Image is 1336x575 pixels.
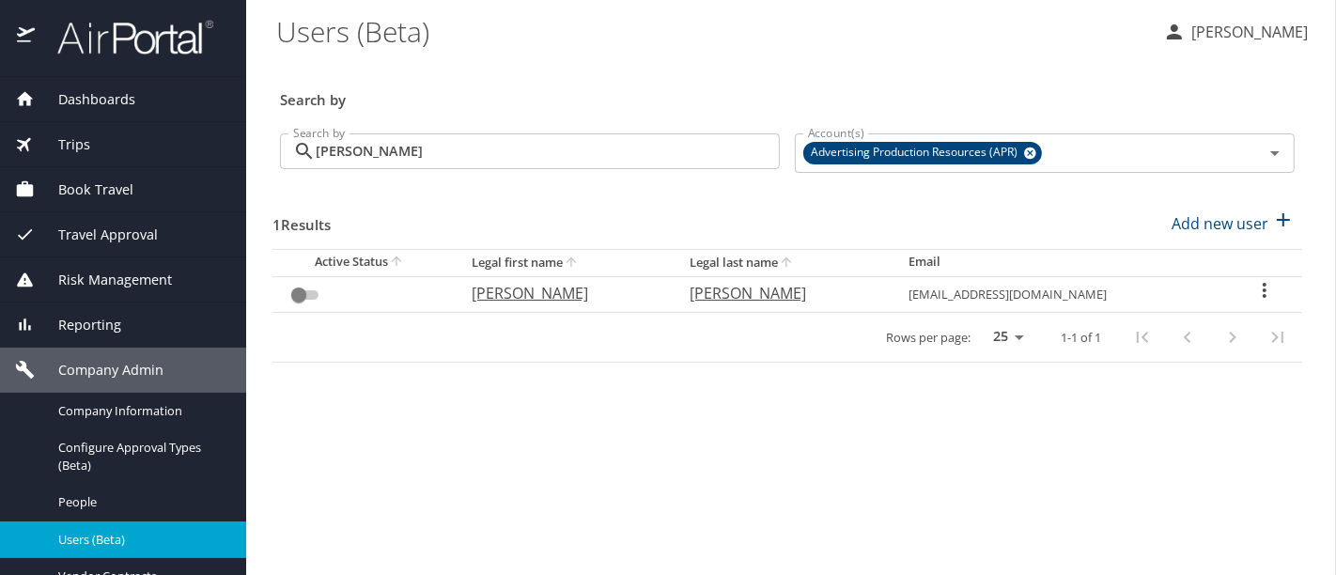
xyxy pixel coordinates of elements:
[675,249,893,276] th: Legal last name
[690,282,871,304] p: [PERSON_NAME]
[35,89,135,110] span: Dashboards
[272,249,1302,363] table: User Search Table
[563,255,582,272] button: sort
[272,249,457,276] th: Active Status
[17,19,37,55] img: icon-airportal.png
[35,360,163,381] span: Company Admin
[35,315,121,335] span: Reporting
[58,531,224,549] span: Users (Beta)
[35,225,158,245] span: Travel Approval
[893,249,1228,276] th: Email
[272,203,331,236] h3: 1 Results
[58,439,224,474] span: Configure Approval Types (Beta)
[1186,21,1308,43] p: [PERSON_NAME]
[35,179,133,200] span: Book Travel
[803,142,1042,164] div: Advertising Production Resources (APR)
[35,134,90,155] span: Trips
[472,282,653,304] p: [PERSON_NAME]
[316,133,780,169] input: Search by name or email
[280,78,1295,111] h3: Search by
[978,323,1031,351] select: rows per page
[778,255,797,272] button: sort
[58,493,224,511] span: People
[35,270,172,290] span: Risk Management
[893,276,1228,312] td: [EMAIL_ADDRESS][DOMAIN_NAME]
[1262,140,1288,166] button: Open
[388,254,407,272] button: sort
[58,402,224,420] span: Company Information
[457,249,676,276] th: Legal first name
[886,332,971,344] p: Rows per page:
[1164,203,1302,244] button: Add new user
[276,2,1148,60] h1: Users (Beta)
[1061,332,1101,344] p: 1-1 of 1
[1156,15,1315,49] button: [PERSON_NAME]
[37,19,213,55] img: airportal-logo.png
[1172,212,1268,235] p: Add new user
[803,143,1029,163] span: Advertising Production Resources (APR)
